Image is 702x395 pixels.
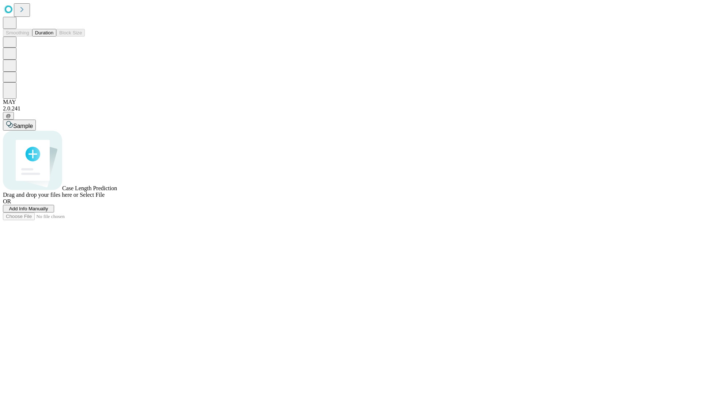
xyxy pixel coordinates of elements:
[80,192,105,198] span: Select File
[32,29,56,37] button: Duration
[13,123,33,129] span: Sample
[56,29,85,37] button: Block Size
[9,206,48,211] span: Add Info Manually
[3,105,699,112] div: 2.0.241
[62,185,117,191] span: Case Length Prediction
[3,205,54,212] button: Add Info Manually
[3,198,11,204] span: OR
[3,112,14,120] button: @
[3,99,699,105] div: MAY
[3,192,78,198] span: Drag and drop your files here or
[3,120,36,131] button: Sample
[3,29,32,37] button: Smoothing
[6,113,11,118] span: @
